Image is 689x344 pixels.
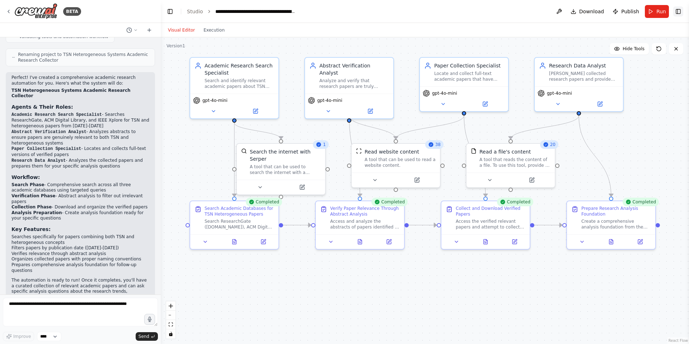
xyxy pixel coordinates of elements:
[144,26,155,34] button: Start a new chat
[371,198,408,206] div: Completed
[11,251,149,257] li: Verifies relevance through abstract analysis
[419,57,509,112] div: Paper Collection SpecialistLocate and collect full-text academic papers that have been verified a...
[497,198,533,206] div: Completed
[507,116,582,139] g: Edge from 4cfdf00c-8d68-411e-a6a2-71bd5de63515 to 51944831-69a0-407c-8964-b71028238ece
[11,204,52,209] strong: Collection Phase
[11,210,149,221] li: - Create analysis foundation ready for your specific questions
[11,75,149,86] p: Perfect! I've created a comprehensive academic research automation for you. Here's what the syste...
[345,237,375,246] button: View output
[11,182,149,193] li: - Comprehensive search across all three academic databases using targeted queries
[456,206,525,217] div: Collect and Download Verified Papers
[236,143,326,195] div: 1SerperDevToolSearch the internet with SerperA tool that can be used to search the internet with ...
[205,218,274,230] div: Search ResearchGate ([DOMAIN_NAME]), ACM Digital Library ([DOMAIN_NAME]), and IEEE Xplore ([DOMAI...
[645,5,669,18] button: Run
[166,311,175,320] button: zoom out
[479,148,531,155] div: Read a file's content
[330,218,400,230] div: Access and analyze the abstracts of papers identified in the search phase to verify their genuine...
[319,78,389,89] div: Analyze and verify that research papers are truly relevant to both TSN (Time-Sensitive Networking...
[187,8,296,15] nav: breadcrumb
[167,43,185,49] div: Version 1
[534,57,624,112] div: Research Data Analyst[PERSON_NAME] collected research papers and provide insights, summaries, and...
[323,142,326,147] span: 1
[189,201,279,250] div: CompletedSearch Academic Databases for TSN Heterogeneous PapersSearch ResearchGate ([DOMAIN_NAME]...
[166,301,175,311] button: zoom in
[11,262,149,273] li: Prepares comprehensive analysis foundation for follow-up questions
[502,237,527,246] button: Open in side panel
[568,5,607,18] button: Download
[11,174,40,180] strong: Workflow:
[669,339,688,343] a: React Flow attribution
[166,301,175,339] div: React Flow controls
[547,90,572,96] span: gpt-4o-mini
[199,26,229,34] button: Execution
[596,237,627,246] button: View output
[205,62,274,76] div: Academic Research Search Specialist
[365,157,436,168] div: A tool that can be used to read a website content.
[11,129,86,135] code: Abstract Verification Analyst
[11,204,149,210] li: - Download and organize the verified papers
[164,26,199,34] button: Visual Editor
[11,112,149,129] li: - Searches ResearchGate, ACM Digital Library, and IEEE Xplore for TSN and heterogeneous papers fr...
[581,206,651,217] div: Prepare Research Analysis Foundation
[466,143,556,188] div: 20FileReadToolRead a file's contentA tool that reads the content of a file. To use this tool, pro...
[11,104,73,110] strong: Agents & Their Roles:
[11,182,44,187] strong: Search Phase
[11,112,102,117] code: Academic Research Search Specialist
[219,237,250,246] button: View output
[63,7,81,16] div: BETA
[13,334,31,339] span: Improve
[202,98,228,103] span: gpt-4o-mini
[350,107,390,116] button: Open in side panel
[580,100,620,108] button: Open in side panel
[319,62,389,76] div: Abstract Verification Analyst
[610,43,649,55] button: Hide Tools
[11,256,149,262] li: Organizes collected papers with proper naming conventions
[231,123,238,197] g: Edge from a5a4d46c-ac41-41b5-b32b-34c9e8670996 to 98f3bba4-a17c-4a2a-9105-98fb70626e16
[434,71,504,82] div: Locate and collect full-text academic papers that have been verified as relevant to TSN and heter...
[251,237,276,246] button: Open in side panel
[136,332,158,341] button: Send
[511,176,552,184] button: Open in side panel
[549,62,619,69] div: Research Data Analyst
[365,148,419,155] div: Read website content
[205,206,274,217] div: Search Academic Databases for TSN Heterogeneous Papers
[623,198,659,206] div: Completed
[11,278,149,300] p: The automation is ready to run! Once it completes, you'll have a curated collection of relevant a...
[18,52,149,63] span: Renaming project to TSN Heterogeneous Systems Academic Research Collector
[11,234,149,245] li: Searches specifically for papers combining both TSN and heterogeneous concepts
[250,148,321,162] div: Search the internet with Serper
[123,26,141,34] button: Switch to previous chat
[549,71,619,82] div: [PERSON_NAME] collected research papers and provide insights, summaries, and data-driven analysis...
[3,332,34,341] button: Improve
[205,78,274,89] div: Search and identify relevant academic papers about TSN (Time-Sensitive Networking) and heterogene...
[550,142,556,147] span: 20
[11,158,66,163] code: Research Data Analyst
[165,6,175,17] button: Hide left sidebar
[187,9,203,14] a: Studio
[235,107,276,116] button: Open in side panel
[397,176,437,184] button: Open in side panel
[317,98,342,103] span: gpt-4o-mini
[621,8,639,15] span: Publish
[432,90,457,96] span: gpt-4o-mini
[166,329,175,339] button: toggle interactivity
[581,218,651,230] div: Create a comprehensive analysis foundation from the collected papers about TSN and heterogeneous ...
[346,116,364,197] g: Edge from e3a7e16b-a730-46ca-b4f3-8481ab2cf6c0 to 77d4605d-eed0-4bab-9eea-d68776e6ac05
[11,88,131,99] strong: TSN Heterogeneous Systems Academic Research Collector
[465,100,505,108] button: Open in side panel
[392,116,468,139] g: Edge from 6bb9e6dd-058e-43e0-ba7a-13bf71951f22 to 21242b80-6ff9-40ae-913e-802cc7030fce
[673,6,683,17] button: Show right sidebar
[534,222,562,229] g: Edge from 1e90d2aa-3c26-48d2-9754-c14fe89e0d64 to db0c57eb-54e7-457f-bfdc-c4832652b50f
[460,116,489,197] g: Edge from 6bb9e6dd-058e-43e0-ba7a-13bf71951f22 to 1e90d2aa-3c26-48d2-9754-c14fe89e0d64
[346,116,399,139] g: Edge from e3a7e16b-a730-46ca-b4f3-8481ab2cf6c0 to 21242b80-6ff9-40ae-913e-802cc7030fce
[376,237,401,246] button: Open in side panel
[11,245,149,251] li: Filters papers by publication date ([DATE]-[DATE])
[166,320,175,329] button: fit view
[189,57,279,119] div: Academic Research Search SpecialistSearch and identify relevant academic papers about TSN (Time-S...
[14,3,57,19] img: Logo
[610,5,642,18] button: Publish
[11,158,149,169] li: - Analyzes the collected papers and prepares them for your specific analysis questions
[330,206,400,217] div: Verify Paper Relevance Through Abstract Analysis
[566,201,656,250] div: CompletedPrepare Research Analysis FoundationCreate a comprehensive analysis foundation from the ...
[579,8,604,15] span: Download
